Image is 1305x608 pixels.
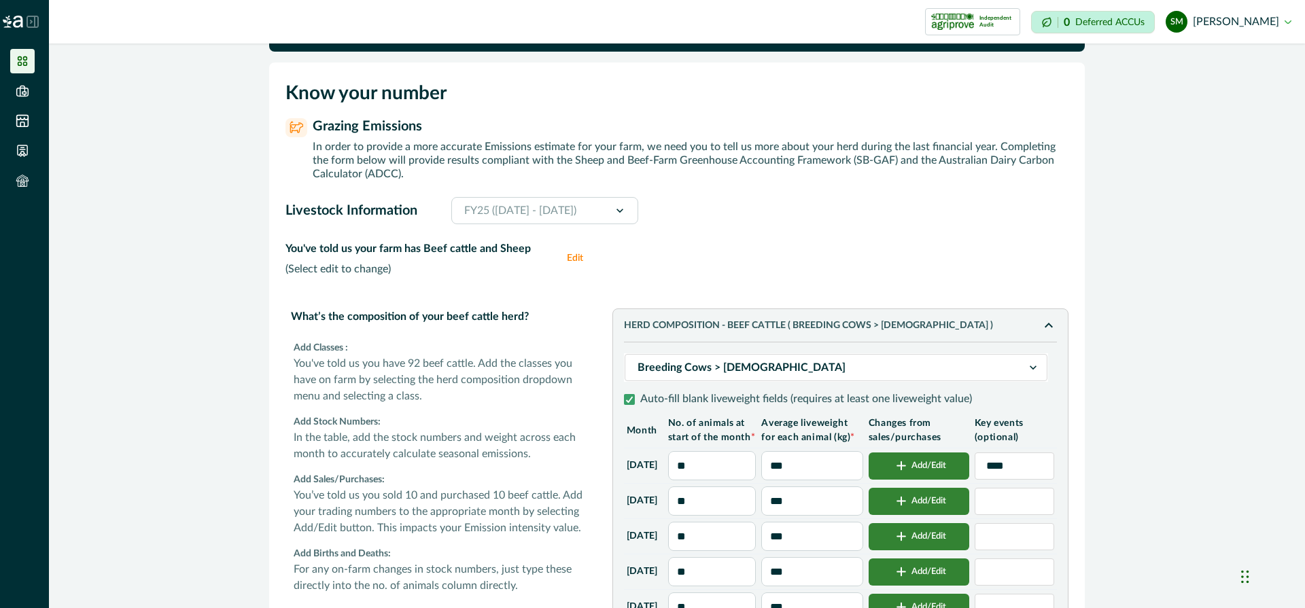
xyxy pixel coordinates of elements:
[627,424,663,438] p: Month
[627,529,657,543] p: [DATE]
[294,561,596,594] p: For any on-farm changes in stock numbers, just type these directly into the no. of animals column...
[285,202,417,219] p: Livestock Information
[640,393,972,406] p: Auto-fill blank liveweight fields (requires at least one liveweight value)
[869,452,969,480] button: Add/Edit
[975,416,1054,445] p: Key events (optional)
[285,262,556,276] p: ( Select edit to change )
[294,355,596,404] p: You've told us you have 92 beef cattle. Add the classes you have on farm by selecting the herd co...
[979,15,1014,29] p: Independent Audit
[869,558,969,586] button: Add/Edit
[869,488,969,515] button: Add/Edit
[761,416,863,445] p: Average liveweight for each animal (kg)
[567,240,594,276] button: Edit
[313,118,422,135] p: Grazing Emissions
[294,487,596,536] p: You’ve told us you sold 10 and purchased 10 beef cattle. Add your trading numbers to the appropri...
[925,8,1020,35] button: certification logoIndependent Audit
[1064,17,1070,28] p: 0
[1237,543,1305,608] iframe: Chat Widget
[627,565,657,579] p: [DATE]
[627,459,657,473] p: [DATE]
[1075,17,1145,27] p: Deferred ACCUs
[627,494,657,508] p: [DATE]
[624,320,1041,332] p: HERD COMPOSITION - Beef cattle ( Breeding Cows > [DEMOGRAPHIC_DATA] )
[624,317,1057,334] button: HERD COMPOSITION - Beef cattle ( Breeding Cows > [DEMOGRAPHIC_DATA] )
[285,79,1068,107] p: Know your number
[3,16,23,28] img: Logo
[294,429,596,462] p: In the table, add the stock numbers and weight across each month to accurately calculate seasonal...
[869,416,969,445] p: Changes from sales/purchases
[1241,556,1249,597] div: Drag
[294,473,596,487] p: Add Sales/Purchases:
[285,303,602,330] p: What’s the composition of your beef cattle herd?
[313,140,1068,181] p: In order to provide a more accurate Emissions estimate for your farm, we need you to tell us more...
[294,547,596,561] p: Add Births and Deaths:
[1166,5,1291,38] button: steve le moenic[PERSON_NAME]
[294,341,596,355] p: Add Classes :
[668,416,756,445] p: No. of animals at start of the month
[294,415,596,429] p: Add Stock Numbers:
[285,240,556,257] p: You've told us your farm has Beef cattle and Sheep
[869,523,969,550] button: Add/Edit
[931,11,974,33] img: certification logo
